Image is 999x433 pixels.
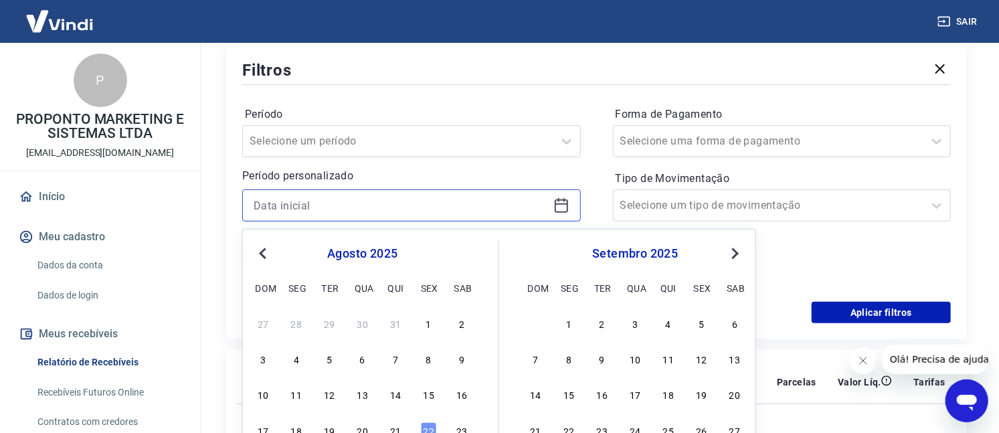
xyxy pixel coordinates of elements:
[16,319,184,349] button: Meus recebíveis
[561,279,577,295] div: seg
[660,351,676,367] div: Choose quinta-feira, 11 de setembro de 2025
[242,168,581,184] p: Período personalizado
[32,282,184,309] a: Dados de login
[454,386,470,402] div: Choose sábado, 16 de agosto de 2025
[777,375,816,389] p: Parcelas
[11,112,189,141] p: PROPONTO MARKETING E SISTEMAS LTDA
[255,279,271,295] div: dom
[627,351,643,367] div: Choose quarta-feira, 10 de setembro de 2025
[561,386,577,402] div: Choose segunda-feira, 15 de setembro de 2025
[693,279,709,295] div: sex
[242,60,292,81] h5: Filtros
[727,246,743,262] button: Next Month
[288,315,304,331] div: Choose segunda-feira, 28 de julho de 2025
[26,146,174,160] p: [EMAIL_ADDRESS][DOMAIN_NAME]
[16,1,103,41] img: Vindi
[32,379,184,406] a: Recebíveis Futuros Online
[321,386,337,402] div: Choose terça-feira, 12 de agosto de 2025
[421,386,437,402] div: Choose sexta-feira, 15 de agosto de 2025
[321,315,337,331] div: Choose terça-feira, 29 de julho de 2025
[288,351,304,367] div: Choose segunda-feira, 4 de agosto de 2025
[850,347,877,374] iframe: Fechar mensagem
[913,375,945,389] p: Tarifas
[727,315,743,331] div: Choose sábado, 6 de setembro de 2025
[355,386,371,402] div: Choose quarta-feira, 13 de agosto de 2025
[935,9,983,34] button: Sair
[528,279,544,295] div: dom
[32,349,184,376] a: Relatório de Recebíveis
[727,351,743,367] div: Choose sábado, 13 de setembro de 2025
[321,279,337,295] div: ter
[594,386,610,402] div: Choose terça-feira, 16 de setembro de 2025
[526,246,745,262] div: setembro 2025
[254,246,472,262] div: agosto 2025
[454,351,470,367] div: Choose sábado, 9 de agosto de 2025
[355,279,371,295] div: qua
[882,345,988,374] iframe: Mensagem da empresa
[255,315,271,331] div: Choose domingo, 27 de julho de 2025
[693,386,709,402] div: Choose sexta-feira, 19 de setembro de 2025
[387,279,403,295] div: qui
[74,54,127,107] div: P
[32,252,184,279] a: Dados da conta
[245,106,578,122] label: Período
[288,386,304,402] div: Choose segunda-feira, 11 de agosto de 2025
[627,279,643,295] div: qua
[594,279,610,295] div: ter
[812,302,951,323] button: Aplicar filtros
[594,315,610,331] div: Choose terça-feira, 2 de setembro de 2025
[660,315,676,331] div: Choose quinta-feira, 4 de setembro de 2025
[421,279,437,295] div: sex
[594,351,610,367] div: Choose terça-feira, 9 de setembro de 2025
[616,171,949,187] label: Tipo de Movimentação
[454,315,470,331] div: Choose sábado, 2 de agosto de 2025
[355,351,371,367] div: Choose quarta-feira, 6 de agosto de 2025
[727,386,743,402] div: Choose sábado, 20 de setembro de 2025
[727,279,743,295] div: sab
[387,351,403,367] div: Choose quinta-feira, 7 de agosto de 2025
[627,386,643,402] div: Choose quarta-feira, 17 de setembro de 2025
[16,182,184,211] a: Início
[321,351,337,367] div: Choose terça-feira, 5 de agosto de 2025
[454,279,470,295] div: sab
[528,315,544,331] div: Choose domingo, 31 de agosto de 2025
[288,279,304,295] div: seg
[421,351,437,367] div: Choose sexta-feira, 8 de agosto de 2025
[660,279,676,295] div: qui
[16,222,184,252] button: Meu cadastro
[561,351,577,367] div: Choose segunda-feira, 8 de setembro de 2025
[660,386,676,402] div: Choose quinta-feira, 18 de setembro de 2025
[387,386,403,402] div: Choose quinta-feira, 14 de agosto de 2025
[255,386,271,402] div: Choose domingo, 10 de agosto de 2025
[693,351,709,367] div: Choose sexta-feira, 12 de setembro de 2025
[945,379,988,422] iframe: Botão para abrir a janela de mensagens
[561,315,577,331] div: Choose segunda-feira, 1 de setembro de 2025
[255,351,271,367] div: Choose domingo, 3 de agosto de 2025
[627,315,643,331] div: Choose quarta-feira, 3 de setembro de 2025
[616,106,949,122] label: Forma de Pagamento
[387,315,403,331] div: Choose quinta-feira, 31 de julho de 2025
[355,315,371,331] div: Choose quarta-feira, 30 de julho de 2025
[254,195,548,215] input: Data inicial
[838,375,881,389] p: Valor Líq.
[528,386,544,402] div: Choose domingo, 14 de setembro de 2025
[528,351,544,367] div: Choose domingo, 7 de setembro de 2025
[421,315,437,331] div: Choose sexta-feira, 1 de agosto de 2025
[8,9,112,20] span: Olá! Precisa de ajuda?
[693,315,709,331] div: Choose sexta-feira, 5 de setembro de 2025
[255,246,271,262] button: Previous Month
